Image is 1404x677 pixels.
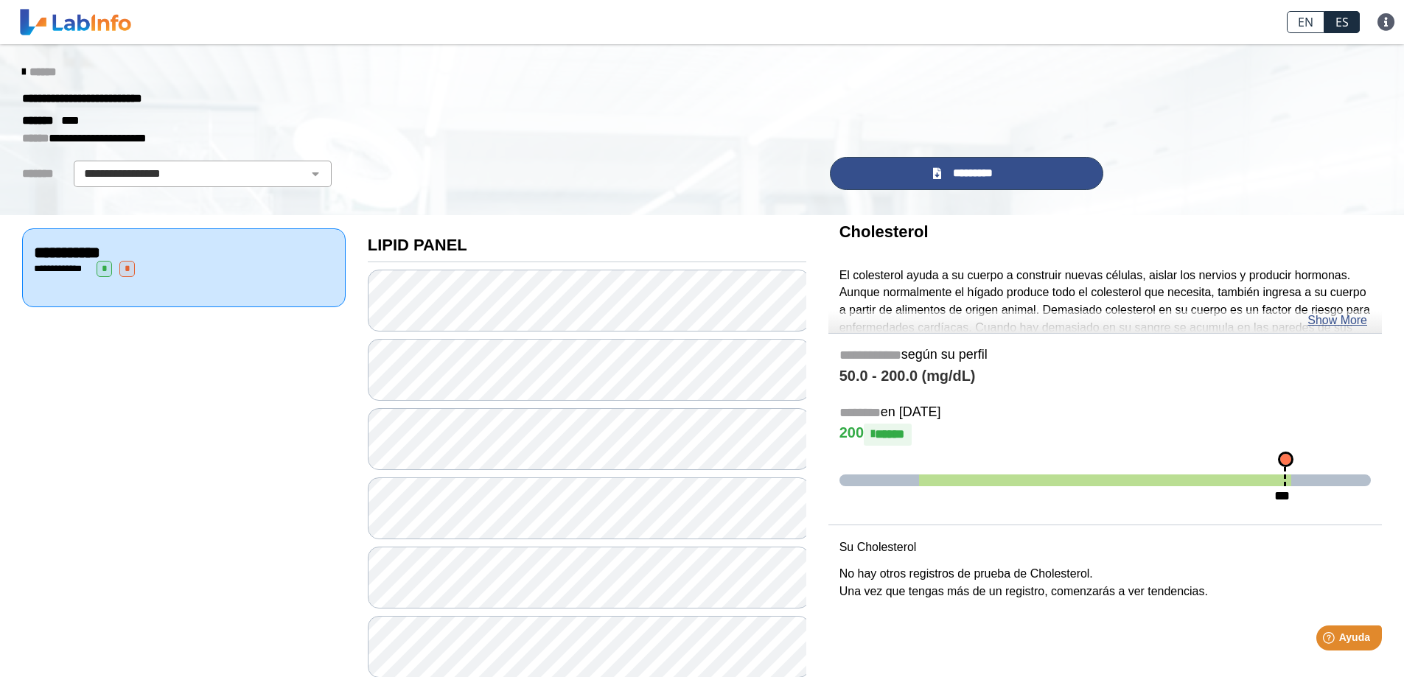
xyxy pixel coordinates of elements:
[1307,312,1367,329] a: Show More
[839,368,1371,385] h4: 50.0 - 200.0 (mg/dL)
[1273,620,1388,661] iframe: Help widget launcher
[839,565,1371,600] p: No hay otros registros de prueba de Cholesterol. Una vez que tengas más de un registro, comenzará...
[839,222,929,241] b: Cholesterol
[368,236,467,254] b: LIPID PANEL
[839,539,1371,556] p: Su Cholesterol
[1287,11,1324,33] a: EN
[839,404,1371,421] h5: en [DATE]
[839,424,1371,446] h4: 200
[839,347,1371,364] h5: según su perfil
[839,267,1371,390] p: El colesterol ayuda a su cuerpo a construir nuevas células, aislar los nervios y producir hormona...
[1324,11,1360,33] a: ES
